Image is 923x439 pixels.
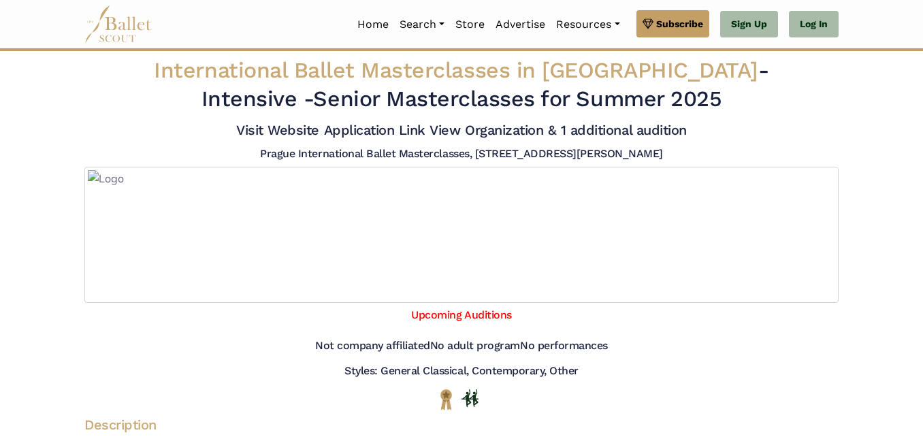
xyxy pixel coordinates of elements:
span: Intensive - [201,86,314,112]
a: Resources [551,10,625,39]
img: National [438,389,455,410]
a: Upcoming Auditions [411,308,511,321]
a: Store [450,10,490,39]
img: Logo [84,167,839,303]
a: View Organization & 1 additional audition [430,122,686,138]
a: Visit Website [236,122,319,138]
a: Log In [789,11,839,38]
h5: No performances [520,339,608,353]
h2: - Senior Masterclasses for Summer 2025 [149,56,774,113]
h5: Not company affiliated [315,339,430,353]
span: International Ballet Masterclasses in [GEOGRAPHIC_DATA] [154,57,758,83]
img: gem.svg [643,16,653,31]
a: Search [394,10,450,39]
h4: Description [74,416,849,434]
img: In Person [461,389,479,407]
a: Home [352,10,394,39]
a: Advertise [490,10,551,39]
a: Subscribe [636,10,709,37]
span: Subscribe [656,16,703,31]
h5: Prague International Ballet Masterclasses, [STREET_ADDRESS][PERSON_NAME] [260,147,662,161]
h5: No adult program [430,339,520,353]
a: Sign Up [720,11,778,38]
a: Application Link [324,122,425,138]
h5: Styles: General Classical, Contemporary, Other [344,364,579,378]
